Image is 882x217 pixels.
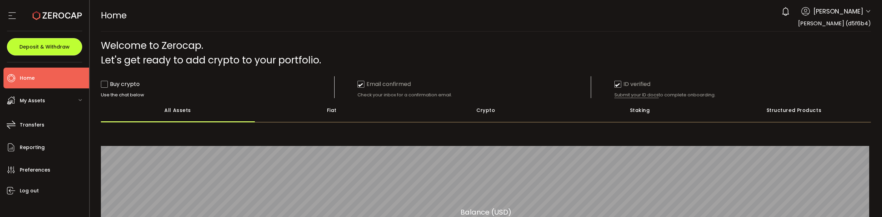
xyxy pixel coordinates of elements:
[20,73,35,83] span: Home
[798,19,871,27] span: [PERSON_NAME] (d5f6b4)
[563,98,717,122] div: Staking
[357,80,411,88] div: Email confirmed
[20,186,39,196] span: Log out
[7,38,82,55] button: Deposit & Withdraw
[614,92,848,98] div: to complete onboarding.
[460,207,511,217] section: Balance (USD)
[101,98,255,122] div: All Assets
[20,165,50,175] span: Preferences
[101,92,334,98] div: Use the chat below
[19,44,70,49] span: Deposit & Withdraw
[847,184,882,217] iframe: Chat Widget
[20,142,45,153] span: Reporting
[101,38,871,68] div: Welcome to Zerocap. Let's get ready to add crypto to your portfolio.
[614,92,659,98] span: Submit your ID docs
[20,96,45,106] span: My Assets
[409,98,563,122] div: Crypto
[101,80,140,88] div: Buy crypto
[357,92,591,98] div: Check your inbox for a confirmation email.
[20,120,44,130] span: Transfers
[255,98,409,122] div: Fiat
[717,98,871,122] div: Structured Products
[101,9,127,21] span: Home
[813,7,863,16] span: [PERSON_NAME]
[614,80,650,88] div: ID verified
